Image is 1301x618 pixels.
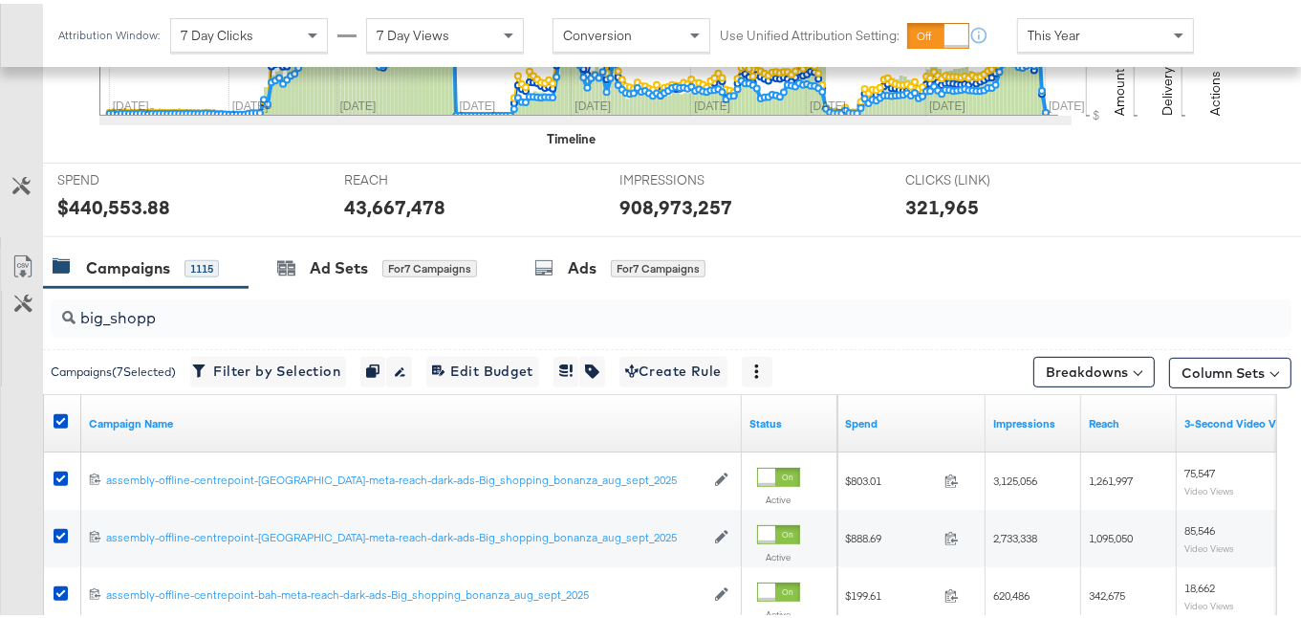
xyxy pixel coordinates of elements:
span: CLICKS (LINK) [905,167,1049,186]
span: $199.61 [845,585,937,599]
div: 1115 [184,256,219,274]
label: Active [757,547,800,560]
div: assembly-offline-centrepoint-[GEOGRAPHIC_DATA]-meta-reach-dark-ads-Big_shopping_bonanza_aug_sept_... [106,526,705,541]
div: Campaigns [86,254,170,276]
span: Create Rule [625,356,722,380]
text: Actions [1206,67,1224,112]
span: IMPRESSIONS [619,167,763,186]
span: 7 Day Clicks [181,23,253,40]
div: 321,965 [905,189,979,217]
span: 1,261,997 [1089,470,1133,484]
a: The number of people your ad was served to. [1089,412,1169,428]
span: 75,547 [1184,462,1215,476]
a: The total amount spent to date. [845,412,978,428]
text: Delivery [1159,63,1176,112]
span: Edit Budget [432,356,533,380]
div: $440,553.88 [57,189,170,217]
span: 342,675 [1089,585,1125,599]
sub: Video Views [1184,539,1234,550]
span: SPEND [57,167,201,186]
div: assembly-offline-centrepoint-bah-meta-reach-dark-ads-Big_shopping_bonanza_aug_sept_2025 [106,584,705,599]
button: Breakdowns [1033,353,1155,384]
button: Edit Budget [426,353,539,384]
span: 1,095,050 [1089,527,1133,541]
span: 18,662 [1184,577,1215,591]
button: Column Sets [1169,354,1291,385]
div: Ads [568,254,596,276]
span: Filter by Selection [196,356,340,380]
div: Timeline [548,126,596,144]
label: Active [757,490,800,502]
span: 85,546 [1184,519,1215,534]
span: $888.69 [845,527,937,541]
button: Filter by Selection [190,353,346,384]
text: Amount (USD) [1111,28,1128,112]
div: Attribution Window: [57,25,161,38]
div: for 7 Campaigns [382,256,477,274]
span: REACH [344,167,488,186]
div: for 7 Campaigns [611,256,705,274]
sub: Video Views [1184,481,1234,493]
div: assembly-offline-centrepoint-[GEOGRAPHIC_DATA]-meta-reach-dark-ads-Big_shopping_bonanza_aug_sept_... [106,469,705,484]
div: Ad Sets [310,254,368,276]
span: $803.01 [845,470,937,484]
div: 908,973,257 [619,189,732,217]
span: 7 Day Views [377,23,449,40]
sub: Video Views [1184,596,1234,607]
a: assembly-offline-centrepoint-bah-meta-reach-dark-ads-Big_shopping_bonanza_aug_sept_2025 [106,584,705,600]
div: Campaigns ( 7 Selected) [51,360,176,377]
a: assembly-offline-centrepoint-[GEOGRAPHIC_DATA]-meta-reach-dark-ads-Big_shopping_bonanza_aug_sept_... [106,469,705,485]
label: Use Unified Attribution Setting: [720,23,900,41]
a: Shows the current state of your Ad Campaign. [749,412,830,428]
span: 2,733,338 [993,527,1037,541]
input: Search Campaigns by Name, ID or Objective [76,288,1182,325]
span: This Year [1028,23,1080,40]
div: 43,667,478 [344,189,445,217]
a: The number of times your ad was served. On mobile apps an ad is counted as served the first time ... [993,412,1073,428]
button: Create Rule [619,353,727,384]
a: assembly-offline-centrepoint-[GEOGRAPHIC_DATA]-meta-reach-dark-ads-Big_shopping_bonanza_aug_sept_... [106,526,705,542]
label: Active [757,605,800,617]
span: Conversion [563,23,632,40]
a: Your campaign name. [89,412,734,428]
span: 3,125,056 [993,470,1037,484]
span: 620,486 [993,585,1030,599]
